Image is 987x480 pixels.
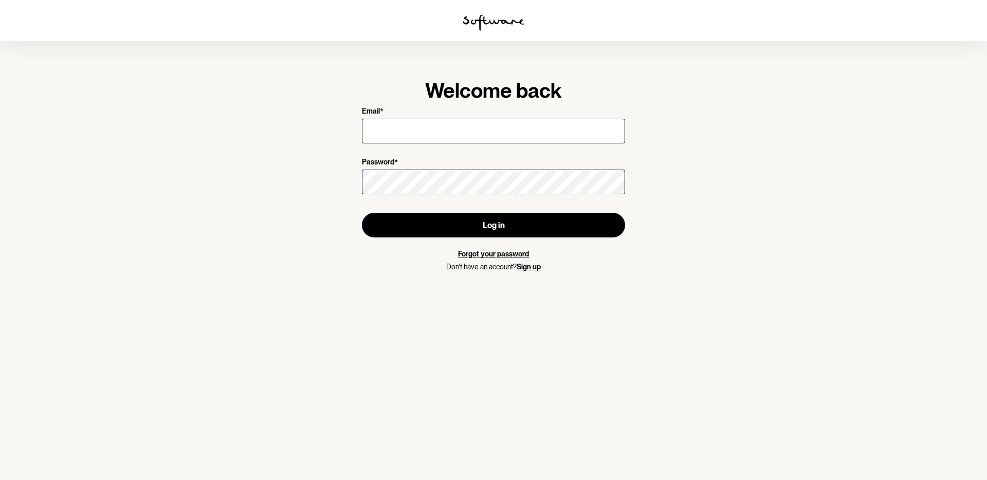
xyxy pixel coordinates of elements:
[362,263,625,271] p: Don't have an account?
[362,78,625,103] h1: Welcome back
[362,107,380,117] p: Email
[362,158,394,168] p: Password
[517,263,541,271] a: Sign up
[362,213,625,237] button: Log in
[463,14,524,31] img: software logo
[458,250,529,258] a: Forgot your password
